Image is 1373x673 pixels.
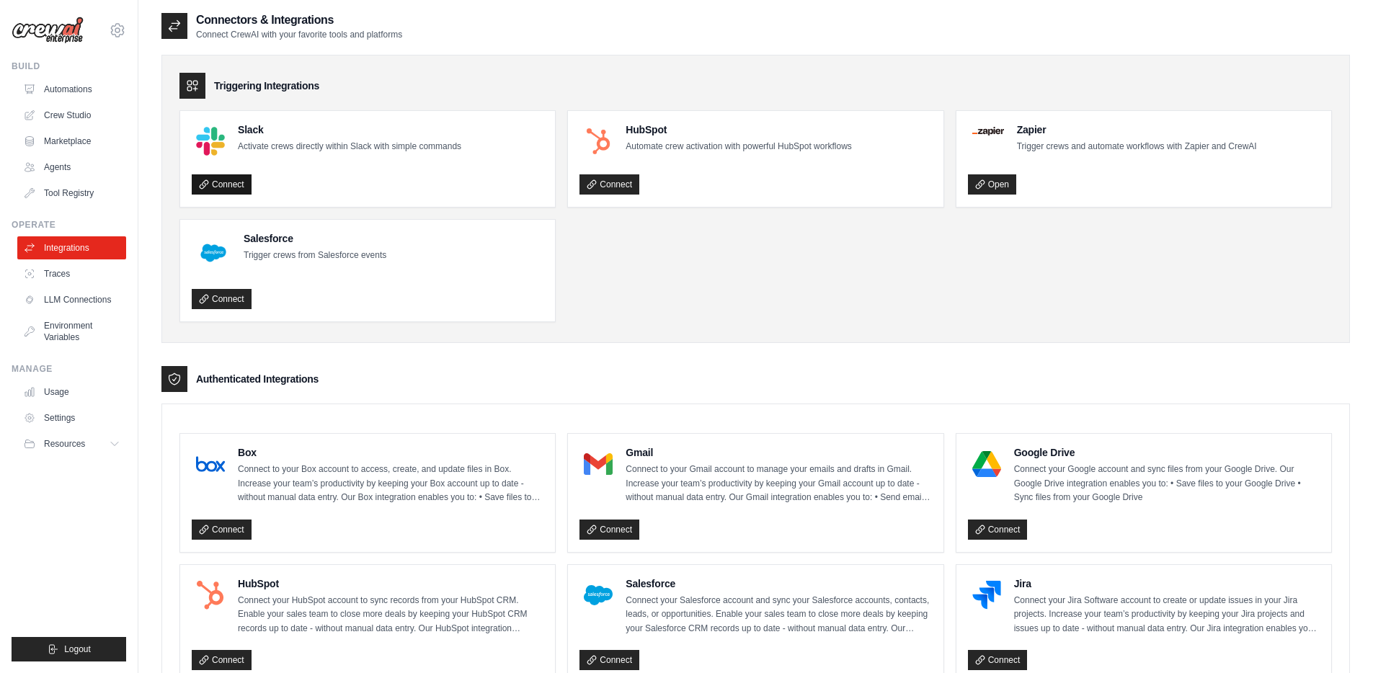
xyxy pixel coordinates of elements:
h4: Gmail [626,445,931,460]
h4: Salesforce [244,231,386,246]
h3: Triggering Integrations [214,79,319,93]
img: Google Drive Logo [972,450,1001,478]
p: Connect to your Box account to access, create, and update files in Box. Increase your team’s prod... [238,463,543,505]
a: Connect [579,650,639,670]
p: Connect to your Gmail account to manage your emails and drafts in Gmail. Increase your team’s pro... [626,463,931,505]
a: Environment Variables [17,314,126,349]
h4: Salesforce [626,576,931,591]
p: Trigger crews and automate workflows with Zapier and CrewAI [1017,140,1257,154]
h4: Zapier [1017,122,1257,137]
h3: Authenticated Integrations [196,372,319,386]
img: Box Logo [196,450,225,478]
p: Connect your HubSpot account to sync records from your HubSpot CRM. Enable your sales team to clo... [238,594,543,636]
a: LLM Connections [17,288,126,311]
h2: Connectors & Integrations [196,12,402,29]
div: Manage [12,363,126,375]
a: Automations [17,78,126,101]
a: Connect [192,520,252,540]
a: Integrations [17,236,126,259]
img: Salesforce Logo [584,581,613,610]
h4: Jira [1014,576,1320,591]
a: Agents [17,156,126,179]
a: Connect [192,650,252,670]
p: Trigger crews from Salesforce events [244,249,386,263]
div: Build [12,61,126,72]
p: Activate crews directly within Slack with simple commands [238,140,461,154]
a: Connect [968,520,1028,540]
p: Connect your Google account and sync files from your Google Drive. Our Google Drive integration e... [1014,463,1320,505]
h4: Slack [238,122,461,137]
span: Logout [64,643,91,655]
img: Gmail Logo [584,450,613,478]
div: Operate [12,219,126,231]
button: Logout [12,637,126,661]
a: Marketplace [17,130,126,153]
img: Salesforce Logo [196,236,231,270]
a: Settings [17,406,126,429]
a: Crew Studio [17,104,126,127]
p: Connect your Jira Software account to create or update issues in your Jira projects. Increase you... [1014,594,1320,636]
h4: Box [238,445,543,460]
img: Jira Logo [972,581,1001,610]
a: Connect [192,174,252,195]
h4: Google Drive [1014,445,1320,460]
img: Slack Logo [196,127,225,156]
img: Logo [12,17,84,44]
button: Resources [17,432,126,455]
img: HubSpot Logo [584,127,613,156]
span: Resources [44,438,85,450]
p: Connect CrewAI with your favorite tools and platforms [196,29,402,40]
a: Connect [968,650,1028,670]
img: HubSpot Logo [196,581,225,610]
h4: HubSpot [238,576,543,591]
p: Automate crew activation with powerful HubSpot workflows [626,140,851,154]
img: Zapier Logo [972,127,1004,135]
a: Usage [17,380,126,404]
h4: HubSpot [626,122,851,137]
a: Connect [579,174,639,195]
a: Connect [192,289,252,309]
a: Open [968,174,1016,195]
a: Connect [579,520,639,540]
a: Tool Registry [17,182,126,205]
p: Connect your Salesforce account and sync your Salesforce accounts, contacts, leads, or opportunit... [626,594,931,636]
a: Traces [17,262,126,285]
